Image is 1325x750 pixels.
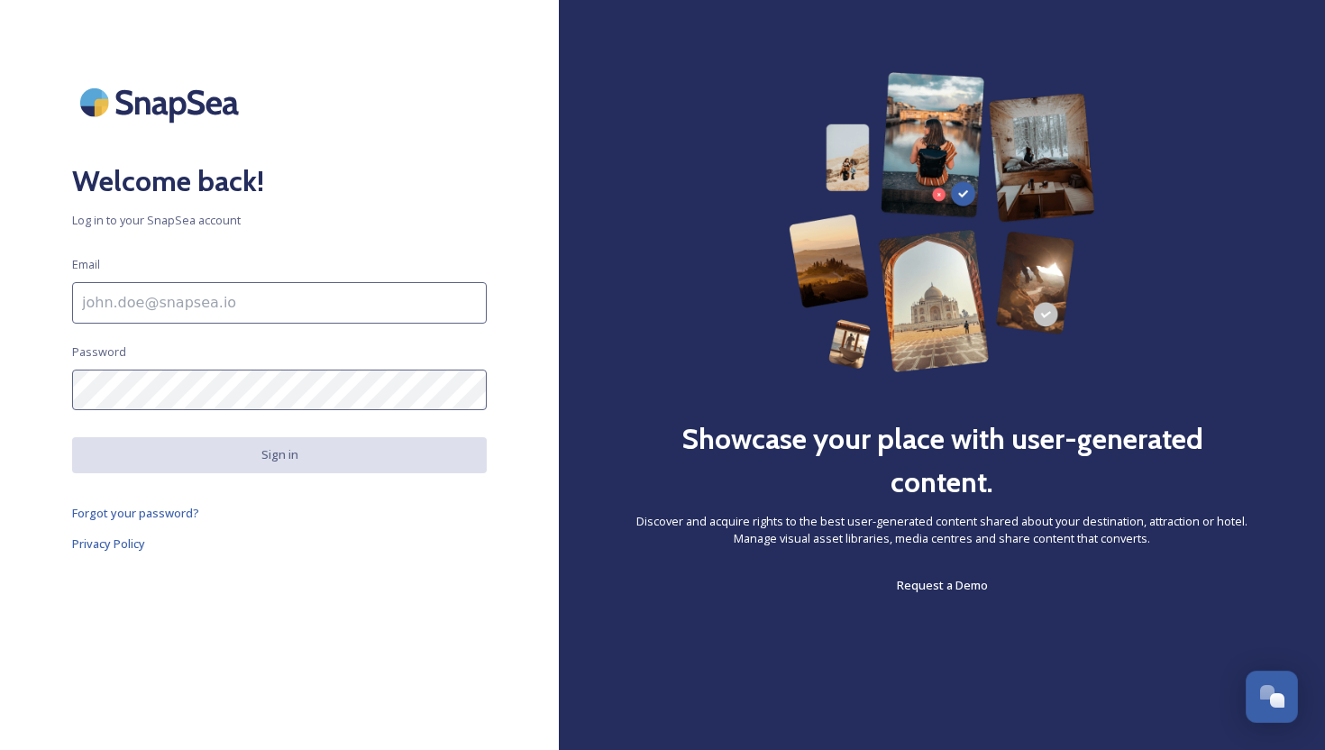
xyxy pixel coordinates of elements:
img: 63b42ca75bacad526042e722_Group%20154-p-800.png [789,72,1095,372]
span: Request a Demo [897,577,988,593]
h2: Welcome back! [72,160,487,203]
button: Sign in [72,437,487,472]
a: Privacy Policy [72,533,487,554]
a: Request a Demo [897,574,988,596]
span: Discover and acquire rights to the best user-generated content shared about your destination, att... [631,513,1253,547]
input: john.doe@snapsea.io [72,282,487,324]
span: Privacy Policy [72,535,145,552]
button: Open Chat [1246,671,1298,723]
a: Forgot your password? [72,502,487,524]
img: SnapSea Logo [72,72,252,133]
span: Forgot your password? [72,505,199,521]
span: Email [72,256,100,273]
span: Log in to your SnapSea account [72,212,487,229]
h2: Showcase your place with user-generated content. [631,417,1253,504]
span: Password [72,343,126,361]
